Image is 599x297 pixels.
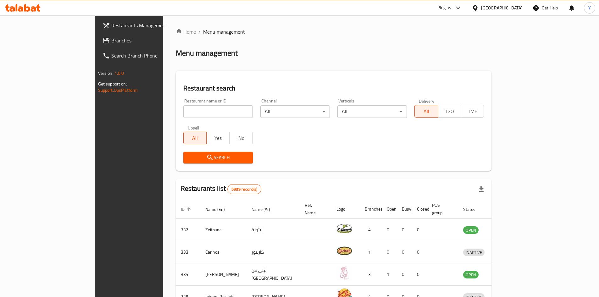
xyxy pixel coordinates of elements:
td: 4 [360,219,382,241]
span: OPEN [463,227,479,234]
button: All [183,132,207,144]
a: Search Branch Phone [97,48,195,63]
span: Yes [209,134,227,143]
li: / [198,28,201,36]
span: INACTIVE [463,249,485,256]
span: OPEN [463,271,479,278]
span: Search Branch Phone [111,52,190,59]
td: ليلى من [GEOGRAPHIC_DATA] [247,263,300,286]
td: 0 [397,219,412,241]
div: [GEOGRAPHIC_DATA] [481,4,523,11]
span: Restaurants Management [111,22,190,29]
img: Carinos [336,243,352,259]
span: Y [588,4,591,11]
img: Zeitouna [336,221,352,236]
div: Total records count [227,184,261,194]
span: All [186,134,204,143]
span: Name (Ar) [252,206,278,213]
span: POS group [432,201,451,217]
td: 0 [412,263,427,286]
div: Export file [474,182,489,197]
td: 1 [382,263,397,286]
h2: Menu management [176,48,238,58]
th: Branches [360,200,382,219]
label: Delivery [419,99,435,103]
span: 1.0.0 [114,69,124,77]
span: TGO [441,107,458,116]
a: Support.OpsPlatform [98,86,138,94]
img: Leila Min Lebnan [336,265,352,281]
th: Open [382,200,397,219]
div: Plugins [437,4,451,12]
span: 5999 record(s) [228,186,261,192]
button: TGO [438,105,461,118]
button: Search [183,152,253,163]
input: Search for restaurant name or ID.. [183,105,253,118]
h2: Restaurant search [183,84,484,93]
label: Upsell [188,125,199,130]
span: Status [463,206,484,213]
th: Busy [397,200,412,219]
td: كارينوز [247,241,300,263]
th: Closed [412,200,427,219]
button: Yes [206,132,230,144]
div: All [260,105,330,118]
td: 0 [382,241,397,263]
div: All [337,105,407,118]
td: 0 [397,241,412,263]
td: زيتونة [247,219,300,241]
span: No [232,134,250,143]
h2: Restaurants list [181,184,262,194]
td: 1 [360,241,382,263]
span: Version: [98,69,114,77]
span: Branches [111,37,190,44]
span: Menu management [203,28,245,36]
span: Get support on: [98,80,127,88]
td: Zeitouna [200,219,247,241]
th: Logo [331,200,360,219]
td: 0 [397,263,412,286]
button: No [229,132,252,144]
td: 0 [382,219,397,241]
td: 0 [412,241,427,263]
span: All [417,107,435,116]
span: ID [181,206,193,213]
td: [PERSON_NAME] [200,263,247,286]
nav: breadcrumb [176,28,492,36]
button: TMP [461,105,484,118]
a: Restaurants Management [97,18,195,33]
span: Search [188,154,248,162]
span: Ref. Name [305,201,324,217]
td: 0 [412,219,427,241]
td: 3 [360,263,382,286]
span: TMP [463,107,481,116]
a: Branches [97,33,195,48]
span: Name (En) [205,206,233,213]
td: Carinos [200,241,247,263]
button: All [414,105,438,118]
